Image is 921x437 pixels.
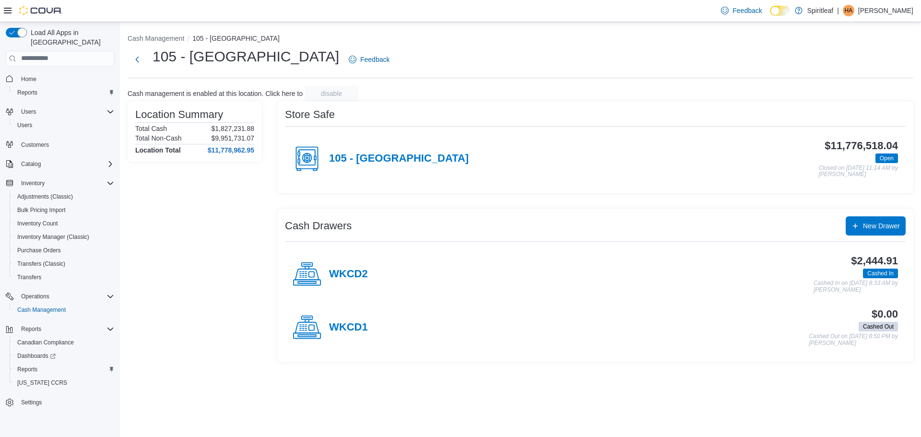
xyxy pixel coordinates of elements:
button: Inventory Manager (Classic) [10,230,118,244]
span: Inventory Count [17,220,58,227]
button: Inventory [17,177,48,189]
button: Canadian Compliance [10,336,118,349]
span: Settings [21,399,42,406]
h4: WKCD2 [329,268,368,281]
span: Inventory Manager (Classic) [13,231,114,243]
a: Bulk Pricing Import [13,204,70,216]
span: Transfers (Classic) [17,260,65,268]
span: Transfers (Classic) [13,258,114,270]
span: Reports [17,366,37,373]
button: 105 - [GEOGRAPHIC_DATA] [192,35,280,42]
span: Adjustments (Classic) [13,191,114,202]
h3: $0.00 [872,308,898,320]
span: Washington CCRS [13,377,114,389]
p: [PERSON_NAME] [858,5,913,16]
a: Canadian Compliance [13,337,78,348]
span: Open [875,154,898,163]
span: Reports [13,364,114,375]
span: Catalog [21,160,41,168]
span: Operations [21,293,49,300]
span: Users [21,108,36,116]
span: Open [880,154,894,163]
h3: Cash Drawers [285,220,352,232]
p: Cashed Out on [DATE] 8:50 PM by [PERSON_NAME] [809,333,898,346]
h3: $2,444.91 [851,255,898,267]
a: Dashboards [13,350,59,362]
h3: Store Safe [285,109,335,120]
span: Cashed Out [863,322,894,331]
a: Users [13,119,36,131]
p: Cash management is enabled at this location. Click here to [128,90,303,97]
span: Cashed In [863,269,898,278]
span: Settings [17,396,114,408]
h3: $11,776,518.04 [825,140,898,152]
span: Users [17,121,32,129]
button: disable [305,86,358,101]
a: Feedback [717,1,766,20]
span: Canadian Compliance [13,337,114,348]
a: Purchase Orders [13,245,65,256]
h4: WKCD1 [329,321,368,334]
a: Feedback [345,50,393,69]
nav: An example of EuiBreadcrumbs [128,34,913,45]
h6: Total Non-Cash [135,134,182,142]
button: Bulk Pricing Import [10,203,118,217]
button: Catalog [17,158,45,170]
h3: Location Summary [135,109,223,120]
span: Reports [17,89,37,96]
button: Inventory Count [10,217,118,230]
span: Inventory Count [13,218,114,229]
span: Inventory Manager (Classic) [17,233,89,241]
span: Operations [17,291,114,302]
span: New Drawer [863,221,900,231]
p: Spiritleaf [807,5,833,16]
a: Reports [13,364,41,375]
button: Adjustments (Classic) [10,190,118,203]
span: Dashboards [17,352,56,360]
span: disable [321,89,342,98]
button: Reports [10,86,118,99]
a: Reports [13,87,41,98]
span: Dashboards [13,350,114,362]
span: Load All Apps in [GEOGRAPHIC_DATA] [27,28,114,47]
button: New Drawer [846,216,906,236]
span: Inventory [17,177,114,189]
img: Cova [19,6,62,15]
span: Cash Management [13,304,114,316]
a: Cash Management [13,304,70,316]
span: Reports [13,87,114,98]
button: Purchase Orders [10,244,118,257]
span: Cashed In [867,269,894,278]
span: Transfers [13,272,114,283]
p: Cashed In on [DATE] 8:33 AM by [PERSON_NAME] [814,280,898,293]
h1: 105 - [GEOGRAPHIC_DATA] [153,47,339,66]
span: Bulk Pricing Import [17,206,66,214]
h4: 105 - [GEOGRAPHIC_DATA] [329,153,469,165]
input: Dark Mode [770,6,790,16]
span: Purchase Orders [17,247,61,254]
span: Catalog [17,158,114,170]
span: Inventory [21,179,45,187]
p: $1,827,231.88 [211,125,254,132]
button: Inventory [2,177,118,190]
button: Catalog [2,157,118,171]
button: Users [2,105,118,118]
a: Home [17,73,40,85]
p: | [837,5,839,16]
span: Home [17,73,114,85]
span: Home [21,75,36,83]
button: Transfers [10,271,118,284]
h6: Total Cash [135,125,167,132]
h4: $11,778,962.95 [208,146,254,154]
span: Cashed Out [859,322,898,331]
p: $9,951,731.07 [211,134,254,142]
button: Reports [10,363,118,376]
a: Transfers [13,272,45,283]
span: Feedback [360,55,390,64]
a: Dashboards [10,349,118,363]
span: Users [13,119,114,131]
a: Adjustments (Classic) [13,191,77,202]
a: Inventory Count [13,218,62,229]
span: Purchase Orders [13,245,114,256]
